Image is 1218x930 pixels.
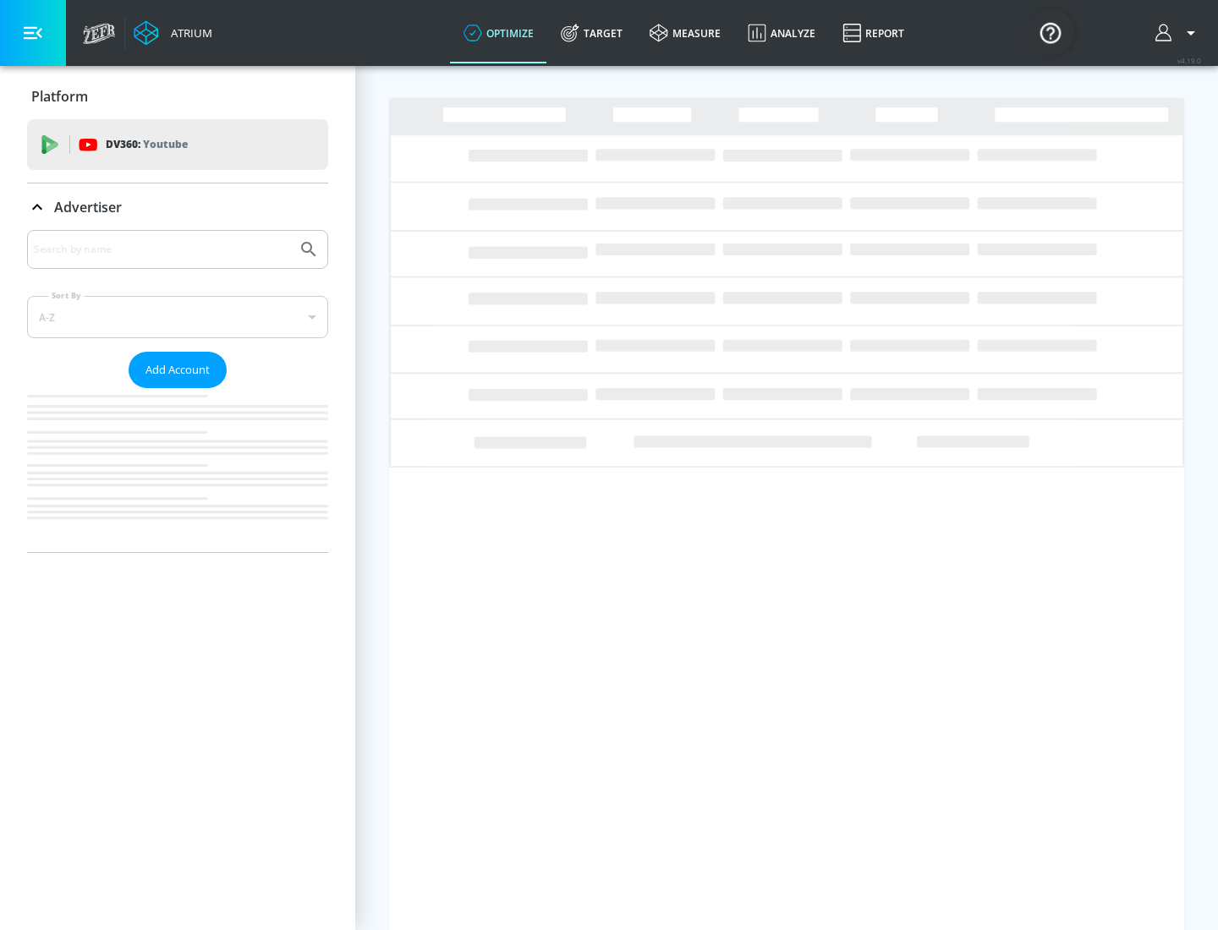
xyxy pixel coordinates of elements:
p: Advertiser [54,198,122,216]
a: measure [636,3,734,63]
div: A-Z [27,296,328,338]
div: Advertiser [27,230,328,552]
a: Atrium [134,20,212,46]
a: optimize [450,3,547,63]
nav: list of Advertiser [27,388,328,552]
a: Analyze [734,3,829,63]
p: Platform [31,87,88,106]
span: Add Account [145,360,210,380]
div: Atrium [164,25,212,41]
button: Open Resource Center [1027,8,1074,56]
a: Report [829,3,918,63]
p: DV360: [106,135,188,154]
div: Advertiser [27,183,328,231]
span: v 4.19.0 [1177,56,1201,65]
p: Youtube [143,135,188,153]
div: DV360: Youtube [27,119,328,170]
button: Add Account [129,352,227,388]
div: Platform [27,73,328,120]
label: Sort By [48,290,85,301]
input: Search by name [34,238,290,260]
a: Target [547,3,636,63]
